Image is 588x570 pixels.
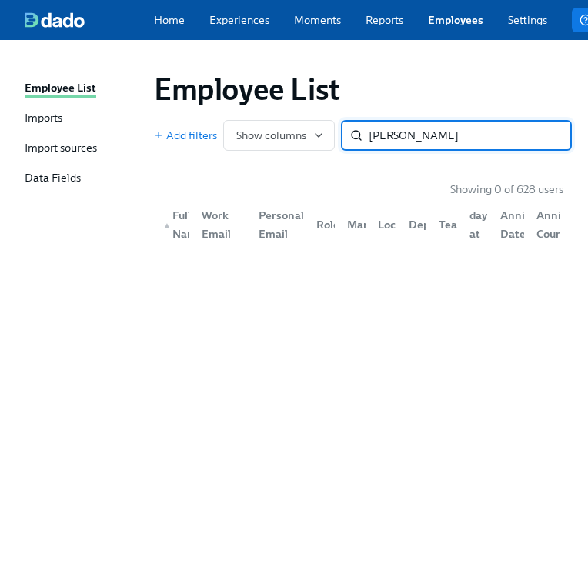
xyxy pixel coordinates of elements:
a: Data Fields [25,170,142,188]
span: ▲ [163,222,171,229]
div: Import sources [25,140,97,158]
img: dado [25,12,85,28]
div: Manager [335,209,366,240]
div: Anniversary Date [494,206,569,243]
a: Experiences [209,12,269,28]
a: Moments [294,12,341,28]
div: Role [304,209,335,240]
p: Showing 0 of 628 users [450,182,563,197]
input: Search by name [369,120,572,151]
a: Employees [428,12,483,28]
div: Department [403,215,479,234]
a: Import sources [25,140,142,158]
div: Imports [25,110,62,128]
span: Show columns [236,128,322,143]
div: Anniversary Date [488,209,524,240]
div: Work Email [189,209,247,240]
div: Location [366,209,396,240]
div: Department [396,209,427,240]
a: Imports [25,110,142,128]
button: Show columns [223,120,335,151]
button: Add filters [154,128,217,143]
div: Data Fields [25,170,81,188]
div: Location [372,215,429,234]
div: Team [433,215,473,234]
div: Employee List [25,80,96,98]
div: First day at work [463,188,502,262]
div: Personal Email [246,209,304,240]
h1: Employee List [154,71,340,108]
div: ▲Full Name [157,209,189,240]
div: Role [310,215,346,234]
div: First day at work [457,209,488,240]
div: Personal Email [252,206,310,243]
div: Full Name [157,206,209,243]
div: Team [426,209,457,240]
a: Reports [366,12,403,28]
a: dado [25,12,154,28]
div: Work Email [195,206,247,243]
div: Anniversary Count [524,209,560,240]
div: Manager [341,215,399,234]
a: Employee List [25,80,142,98]
a: Home [154,12,185,28]
a: Settings [508,12,547,28]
